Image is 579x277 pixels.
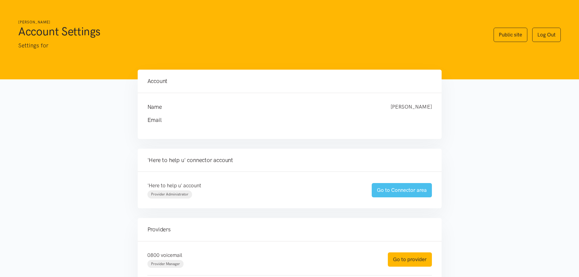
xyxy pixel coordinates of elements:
[147,251,376,259] p: 0800 voicemail
[151,262,180,266] span: Provider Manager
[388,252,432,267] a: Go to provider
[532,28,561,42] a: Log Out
[147,182,360,190] p: 'Here to help u' account
[18,19,481,25] h6: [PERSON_NAME]
[18,41,481,50] p: Settings for
[147,116,420,124] h4: Email
[18,24,481,39] h1: Account Settings
[151,192,188,196] span: Provider Administrator
[147,103,378,111] h4: Name
[384,103,438,111] div: [PERSON_NAME]
[147,225,432,234] h4: Providers
[494,28,527,42] a: Public site
[147,156,432,164] h4: 'Here to help u' connector account
[372,183,432,197] a: Go to Connector area
[147,77,432,85] h4: Account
